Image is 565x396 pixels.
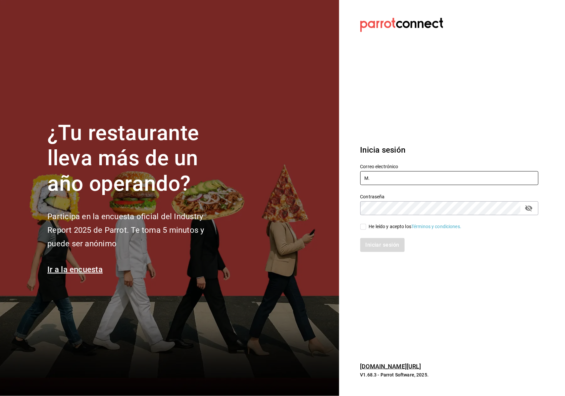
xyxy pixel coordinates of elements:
h1: ¿Tu restaurante lleva más de un año operando? [47,121,226,197]
a: [DOMAIN_NAME][URL] [360,363,421,370]
label: Contraseña [360,194,539,199]
div: He leído y acepto los [369,223,462,230]
h3: Inicia sesión [360,144,539,156]
h2: Participa en la encuesta oficial del Industry Report 2025 de Parrot. Te toma 5 minutos y puede se... [47,210,226,250]
a: Ir a la encuesta [47,265,103,274]
input: Ingresa tu correo electrónico [360,171,539,185]
label: Correo electrónico [360,164,539,169]
a: Términos y condiciones. [411,224,461,229]
p: V1.68.3 - Parrot Software, 2025. [360,371,539,378]
button: passwordField [523,203,535,214]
